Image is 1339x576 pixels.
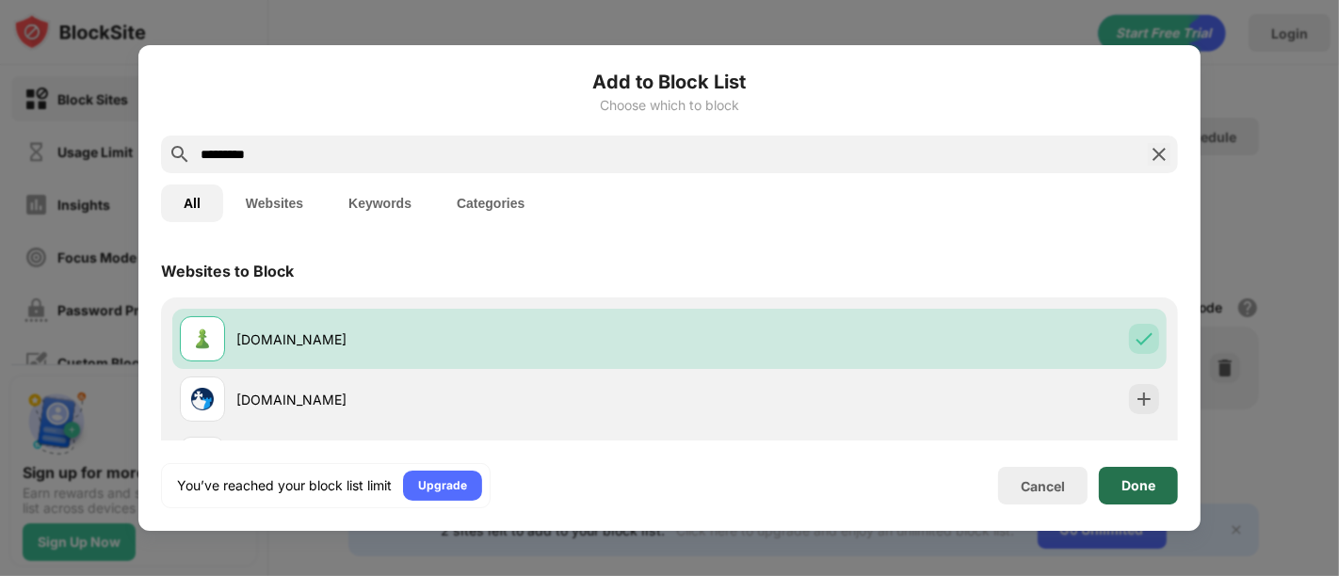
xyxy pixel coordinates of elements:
div: [DOMAIN_NAME] [236,390,669,409]
div: [DOMAIN_NAME] [236,329,669,349]
img: favicons [191,388,214,410]
h6: Add to Block List [161,68,1178,96]
img: search-close [1148,143,1170,166]
div: Done [1121,478,1155,493]
div: Upgrade [418,476,467,495]
div: Cancel [1021,478,1065,494]
button: Keywords [326,184,434,222]
img: favicons [191,328,214,350]
div: You’ve reached your block list limit [177,476,392,495]
button: Categories [434,184,547,222]
img: search.svg [169,143,191,166]
div: Choose which to block [161,98,1178,113]
div: Websites to Block [161,262,294,280]
button: Websites [223,184,326,222]
button: All [161,184,223,222]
